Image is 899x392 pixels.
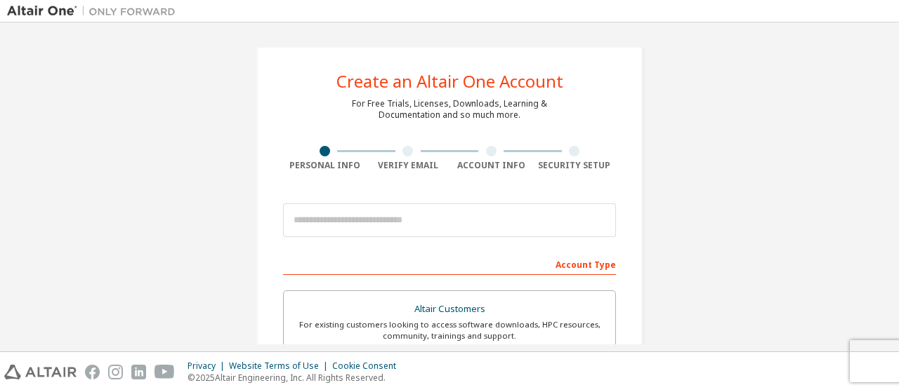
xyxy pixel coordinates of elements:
div: Verify Email [367,160,450,171]
div: Create an Altair One Account [336,73,563,90]
div: Security Setup [533,160,617,171]
img: youtube.svg [155,365,175,379]
div: For existing customers looking to access software downloads, HPC resources, community, trainings ... [292,319,607,342]
div: Privacy [188,360,229,372]
div: Cookie Consent [332,360,405,372]
img: linkedin.svg [131,365,146,379]
div: For Free Trials, Licenses, Downloads, Learning & Documentation and so much more. [352,98,547,121]
div: Account Type [283,252,616,275]
img: instagram.svg [108,365,123,379]
p: © 2025 Altair Engineering, Inc. All Rights Reserved. [188,372,405,384]
img: altair_logo.svg [4,365,77,379]
img: Altair One [7,4,183,18]
img: facebook.svg [85,365,100,379]
div: Website Terms of Use [229,360,332,372]
div: Personal Info [283,160,367,171]
div: Account Info [449,160,533,171]
div: Altair Customers [292,299,607,319]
